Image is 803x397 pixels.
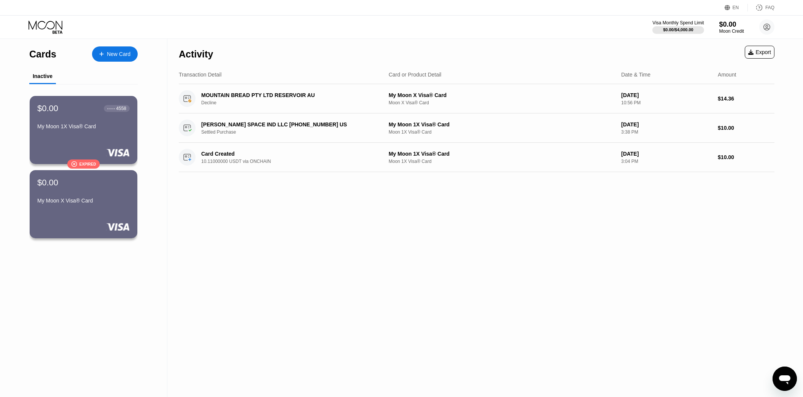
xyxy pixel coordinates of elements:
div: My Moon 1X Visa® Card [37,123,130,129]
div: $14.36 [718,96,774,102]
div: $0.00 [37,104,58,113]
div: [PERSON_NAME] SPACE IND LLC [PHONE_NUMBER] USSettled PurchaseMy Moon 1X Visa® CardMoon 1X Visa® C... [179,113,774,143]
div: Card or Product Detail [389,72,442,78]
div: ● ● ● ● [107,107,115,110]
div: MOUNTAIN BREAD PTY LTD RESERVOIR AU [201,92,372,98]
div: Inactive [33,73,52,79]
div: Transaction Detail [179,72,221,78]
div: EN [733,5,739,10]
div: $0.00My Moon X Visa® Card [30,170,137,238]
div: FAQ [765,5,774,10]
div: Card Created [201,151,372,157]
div: 4558 [116,106,126,111]
div:  [71,161,77,167]
div: Card Created10.11000000 USDT via ONCHAINMy Moon 1X Visa® CardMoon 1X Visa® Card[DATE]3:04 PM$10.00 [179,143,774,172]
div: $10.00 [718,154,774,160]
div: [PERSON_NAME] SPACE IND LLC [PHONE_NUMBER] US [201,121,372,128]
div: Export [745,46,774,59]
div: 3:04 PM [621,159,712,164]
div: Visa Monthly Spend Limit$0.00/$4,000.00 [652,20,704,34]
div: Date & Time [621,72,650,78]
div: [DATE] [621,151,712,157]
div: My Moon 1X Visa® Card [389,121,615,128]
div: FAQ [748,4,774,11]
div: Cards [29,49,56,60]
div: $0.00● ● ● ●4558My Moon 1X Visa® CardExpired [30,96,137,164]
div: 10:56 PM [621,100,712,105]
div: Visa Monthly Spend Limit [652,20,704,26]
div: Moon Credit [719,29,744,34]
div: Moon 1X Visa® Card [389,159,615,164]
div: New Card [107,51,130,57]
div: Amount [718,72,736,78]
div: My Moon 1X Visa® Card [389,151,615,157]
div: [DATE] [621,121,712,128]
div: $10.00 [718,125,774,131]
div: EN [725,4,748,11]
div: Export [748,49,771,55]
div: My Moon X Visa® Card [37,198,130,204]
div: [DATE] [621,92,712,98]
div: Moon 1X Visa® Card [389,129,615,135]
div: $0.00 [719,21,744,29]
div: Activity [179,49,213,60]
div: My Moon X Visa® Card [389,92,615,98]
div: $0.00 / $4,000.00 [663,27,693,32]
div: $0.00Moon Credit [719,21,744,34]
div: Expired [80,162,96,166]
iframe: Кнопка запуска окна обмена сообщениями [773,367,797,391]
div: 10.11000000 USDT via ONCHAIN [201,159,385,164]
div: New Card [92,46,138,62]
div: MOUNTAIN BREAD PTY LTD RESERVOIR AUDeclineMy Moon X Visa® CardMoon X Visa® Card[DATE]10:56 PM$14.36 [179,84,774,113]
div: Settled Purchase [201,129,385,135]
div: $0.00 [37,178,58,188]
div: Moon X Visa® Card [389,100,615,105]
div: 3:38 PM [621,129,712,135]
div: Decline [201,100,385,105]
